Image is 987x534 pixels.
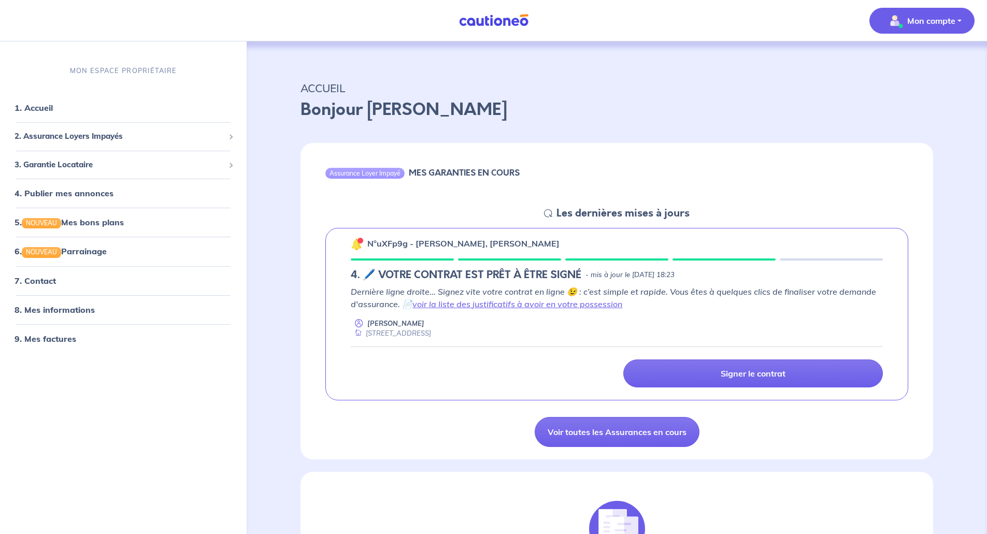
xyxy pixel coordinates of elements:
div: [STREET_ADDRESS] [351,328,431,338]
p: MON ESPACE PROPRIÉTAIRE [70,66,177,76]
button: illu_account_valid_menu.svgMon compte [869,8,975,34]
img: 🔔 [351,238,363,250]
div: 3. Garantie Locataire [4,155,242,175]
h5: Les dernières mises à jours [556,207,690,220]
p: [PERSON_NAME] [367,319,424,328]
p: n°uXFp9g - [PERSON_NAME], [PERSON_NAME] [367,237,560,250]
p: Signer le contrat [721,368,785,379]
a: 4. Publier mes annonces [15,188,113,198]
a: 5.NOUVEAUMes bons plans [15,217,124,227]
div: 7. Contact [4,270,242,291]
a: 1. Accueil [15,103,53,113]
p: - mis à jour le [DATE] 18:23 [585,270,675,280]
div: 4. Publier mes annonces [4,183,242,204]
span: 3. Garantie Locataire [15,159,224,171]
h6: MES GARANTIES EN COURS [409,168,520,178]
img: illu_account_valid_menu.svg [886,12,903,29]
div: 2. Assurance Loyers Impayés [4,126,242,147]
a: 7. Contact [15,276,56,286]
a: 6.NOUVEAUParrainage [15,246,107,256]
img: Cautioneo [455,14,533,27]
a: 9. Mes factures [15,334,76,344]
div: 6.NOUVEAUParrainage [4,241,242,262]
div: 1. Accueil [4,97,242,118]
p: Dernière ligne droite... Signez vite votre contrat en ligne 😉 : c’est simple et rapide. Vous êtes... [351,285,883,310]
a: Voir toutes les Assurances en cours [535,417,699,447]
div: 8. Mes informations [4,299,242,320]
a: 8. Mes informations [15,305,95,315]
a: Signer le contrat [623,359,883,387]
div: state: SIGNING-CONTRACT-IN-PROGRESS, Context: NEW,NO-CERTIFICATE,RELATIONSHIP,LESSOR-DOCUMENTS [351,269,883,281]
p: Mon compte [907,15,955,27]
p: Bonjour [PERSON_NAME] [301,97,933,122]
p: ACCUEIL [301,79,933,97]
span: 2. Assurance Loyers Impayés [15,131,224,142]
div: 5.NOUVEAUMes bons plans [4,212,242,233]
div: 9. Mes factures [4,328,242,349]
h5: 4. 🖊️ VOTRE CONTRAT EST PRÊT À ÊTRE SIGNÉ [351,269,581,281]
a: voir la liste des justificatifs à avoir en votre possession [412,299,622,309]
div: Assurance Loyer Impayé [325,168,405,178]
